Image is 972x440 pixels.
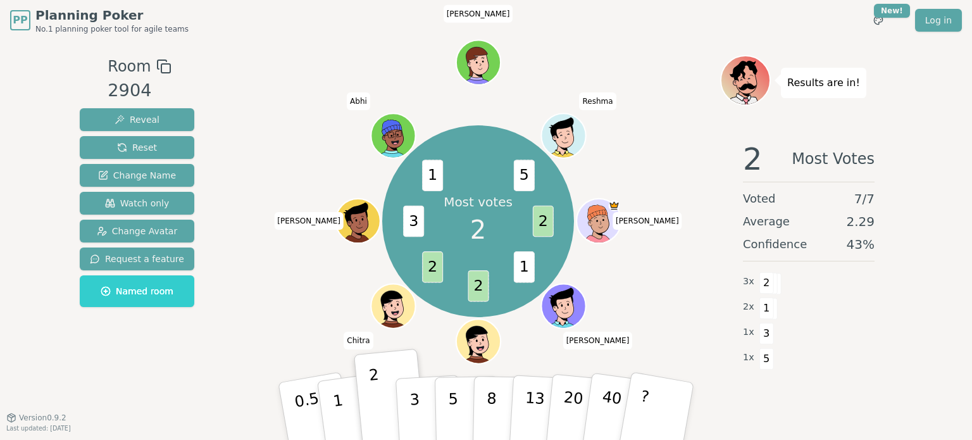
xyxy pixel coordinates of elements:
span: Reset [117,141,157,154]
span: 2 [743,144,763,174]
span: Version 0.9.2 [19,413,66,423]
span: Named room [101,285,173,298]
span: Watch only [105,197,170,210]
span: Click to change your name [444,5,513,23]
span: Average [743,213,790,230]
p: Most votes [444,193,513,211]
p: Results are in! [787,74,860,92]
span: 3 [403,206,424,237]
span: 2 [468,270,489,302]
a: PPPlanning PokerNo.1 planning poker tool for agile teams [10,6,189,34]
span: 1 [513,251,534,283]
button: Watch only [80,192,194,215]
span: 2 [532,206,553,237]
span: 2 [470,211,486,249]
div: 2904 [108,78,171,104]
span: 43 % [847,236,875,253]
button: Change Name [80,164,194,187]
span: Click to change your name [579,92,616,110]
span: Change Avatar [97,225,178,237]
div: New! [874,4,910,18]
a: Log in [915,9,962,32]
span: Steve is the host [608,200,620,211]
span: Voted [743,190,776,208]
span: 7 / 7 [854,190,875,208]
button: Reveal [80,108,194,131]
span: Click to change your name [344,332,373,349]
span: 1 x [743,325,754,339]
span: Reveal [115,113,159,126]
span: 2.29 [846,213,875,230]
span: Click to change your name [347,92,370,110]
button: Reset [80,136,194,159]
span: 3 x [743,275,754,289]
span: 1 [759,298,774,319]
span: Request a feature [90,253,184,265]
button: Version0.9.2 [6,413,66,423]
span: Change Name [98,169,176,182]
span: Planning Poker [35,6,189,24]
span: Click to change your name [274,212,344,230]
button: New! [867,9,890,32]
span: Last updated: [DATE] [6,425,71,432]
span: PP [13,13,27,28]
button: Change Avatar [80,220,194,242]
span: 2 [759,272,774,294]
button: Click to change your avatar [458,321,499,363]
span: 1 [422,160,443,191]
span: Click to change your name [563,332,633,349]
span: 5 [759,348,774,370]
p: 2 [368,366,385,435]
button: Named room [80,275,194,307]
span: Confidence [743,236,807,253]
span: Room [108,55,151,78]
button: Request a feature [80,248,194,270]
span: Most Votes [792,144,875,174]
span: Click to change your name [613,212,682,230]
span: 2 x [743,300,754,314]
span: 1 x [743,351,754,365]
span: No.1 planning poker tool for agile teams [35,24,189,34]
span: 5 [513,160,534,191]
span: 2 [422,251,443,283]
span: 3 [759,323,774,344]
